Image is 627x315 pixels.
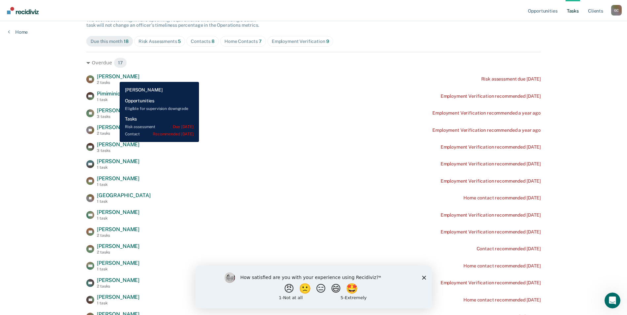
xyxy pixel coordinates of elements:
div: 2 tasks [97,233,139,238]
div: Employment Verification recommended [DATE] [441,229,541,235]
div: 1 task [97,199,150,204]
span: [PERSON_NAME] [97,175,139,182]
span: [PERSON_NAME] [97,107,139,114]
span: 8 [212,39,215,44]
div: Employment Verification recommended a year ago [432,127,541,133]
div: 2 tasks [97,284,139,289]
div: Employment Verification recommended a year ago [432,110,541,116]
div: Employment Verification [272,39,329,44]
span: [PERSON_NAME] [97,158,139,164]
div: Home Contacts [224,39,262,44]
div: 1 task [97,97,164,102]
div: Employment Verification recommended [DATE] [441,178,541,184]
div: Employment Verification recommended [DATE] [441,212,541,218]
span: 7 [259,39,262,44]
span: 18 [124,39,129,44]
div: Risk assessment due [DATE] [481,76,541,82]
span: Pimiminio [PERSON_NAME] [97,90,164,97]
div: Home contact recommended [DATE] [463,263,541,269]
span: [PERSON_NAME] [97,294,139,300]
div: 1 task [97,216,139,221]
div: 1 task [97,267,139,271]
div: 3 tasks [97,114,139,119]
div: Risk Assessments [138,39,181,44]
div: Due this month [91,39,129,44]
span: [PERSON_NAME] [97,260,139,266]
div: Employment Verification recommended [DATE] [441,161,541,167]
iframe: Survey by Kim from Recidiviz [195,266,432,308]
div: 2 tasks [97,80,139,85]
span: [GEOGRAPHIC_DATA] [97,192,150,198]
div: Employment Verification recommended [DATE] [441,144,541,150]
div: Home contact recommended [DATE] [463,297,541,303]
div: Contacts [191,39,215,44]
button: Profile dropdown button [611,5,622,16]
div: 2 tasks [97,250,139,255]
a: Home [8,29,28,35]
div: Contact recommended [DATE] [477,246,541,252]
span: [PERSON_NAME] [97,209,139,215]
span: [PERSON_NAME] [97,73,139,80]
span: The clients below might have upcoming requirements this month. Hiding a below task will not chang... [86,17,259,28]
span: 17 [114,57,127,68]
div: 1 task [97,301,139,305]
div: G C [611,5,622,16]
div: Employment Verification recommended [DATE] [441,280,541,286]
span: [PERSON_NAME] [97,277,139,283]
iframe: Intercom live chat [605,293,620,308]
span: [PERSON_NAME] [97,226,139,232]
div: 1 task [97,165,139,170]
span: 9 [326,39,329,44]
span: [PERSON_NAME] [97,124,139,130]
span: 5 [178,39,181,44]
div: 2 tasks [97,131,139,136]
img: Recidiviz [7,7,39,14]
span: [PERSON_NAME] [97,243,139,249]
span: [PERSON_NAME] [97,141,139,148]
div: 3 tasks [97,148,139,153]
div: Home contact recommended [DATE] [463,195,541,201]
div: Employment Verification recommended [DATE] [441,93,541,99]
div: Overdue 17 [86,57,541,68]
div: 1 task [97,182,139,187]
